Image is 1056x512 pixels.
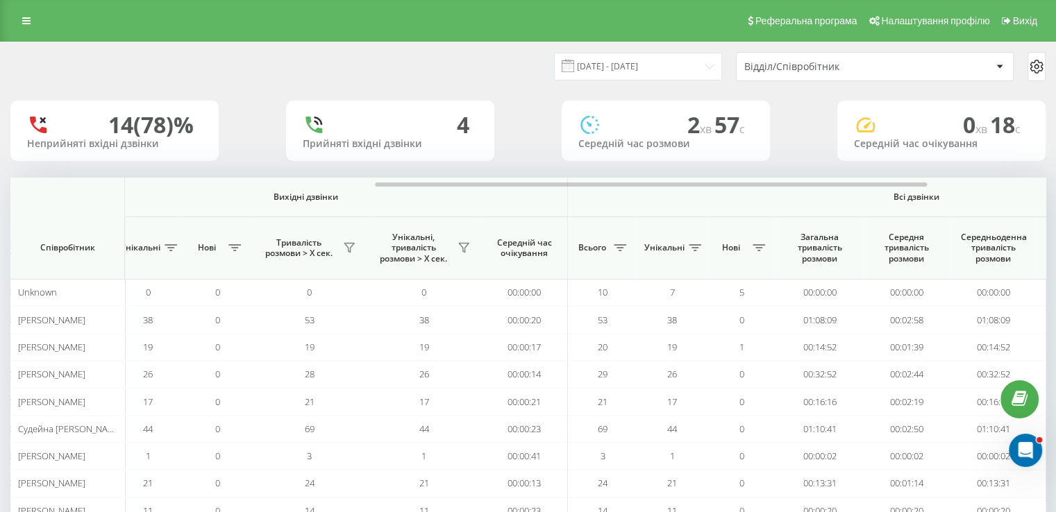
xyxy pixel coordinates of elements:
span: [PERSON_NAME] [18,477,85,489]
td: 00:14:52 [776,334,863,361]
td: 01:10:41 [950,416,1037,443]
span: 38 [143,314,153,326]
td: 00:02:19 [863,388,950,415]
span: 21 [305,395,315,408]
span: 19 [667,341,677,353]
td: 00:00:17 [481,334,568,361]
span: Середній час очікування [492,237,557,259]
span: 3 [601,450,605,462]
td: 00:00:23 [481,416,568,443]
td: 00:00:00 [776,279,863,306]
span: 19 [419,341,429,353]
span: Загальна тривалість розмови [787,232,853,264]
span: Тривалість розмови > Х сек. [259,237,339,259]
span: 38 [419,314,429,326]
span: Всього [575,242,610,253]
div: 4 [457,112,469,138]
span: 26 [143,368,153,380]
span: 44 [667,423,677,435]
span: Унікальні [120,242,160,253]
span: 17 [419,395,429,408]
span: Unknown [18,286,57,298]
span: [PERSON_NAME] [18,341,85,353]
span: 0 [739,450,744,462]
span: [PERSON_NAME] [18,314,85,326]
span: c [739,121,745,137]
td: 00:02:58 [863,306,950,333]
span: 0 [215,341,220,353]
span: 17 [667,395,677,408]
span: 1 [421,450,426,462]
span: 21 [143,477,153,489]
span: 21 [667,477,677,489]
span: 17 [143,395,153,408]
span: 0 [215,314,220,326]
span: 69 [305,423,315,435]
span: 26 [419,368,429,380]
td: 00:00:02 [950,443,1037,470]
span: 1 [146,450,151,462]
td: 00:13:31 [950,470,1037,497]
span: [PERSON_NAME] [18,368,85,380]
div: Середній час розмови [578,138,753,150]
td: 00:01:39 [863,334,950,361]
td: 00:16:16 [776,388,863,415]
span: 0 [307,286,312,298]
div: 14 (78)% [108,112,194,138]
span: Співробітник [22,242,112,253]
td: 00:14:52 [950,334,1037,361]
span: 53 [598,314,607,326]
span: 5 [739,286,744,298]
span: хв [700,121,714,137]
span: Нові [190,242,224,253]
td: 00:02:50 [863,416,950,443]
span: 69 [598,423,607,435]
span: 0 [215,477,220,489]
div: Неприйняті вхідні дзвінки [27,138,202,150]
span: Унікальні [644,242,685,253]
span: 29 [598,368,607,380]
span: 19 [305,341,315,353]
td: 00:13:31 [776,470,863,497]
span: 24 [598,477,607,489]
td: 00:00:02 [776,443,863,470]
span: 57 [714,110,745,139]
span: 10 [598,286,607,298]
td: 00:00:14 [481,361,568,388]
span: 0 [421,286,426,298]
span: c [1015,121,1021,137]
span: 44 [419,423,429,435]
td: 00:32:52 [950,361,1037,388]
td: 00:00:02 [863,443,950,470]
td: 00:32:52 [776,361,863,388]
span: 53 [305,314,315,326]
td: 00:00:00 [863,279,950,306]
div: Відділ/Співробітник [744,61,910,73]
span: Унікальні, тривалість розмови > Х сек. [374,232,453,264]
span: 7 [670,286,675,298]
span: 20 [598,341,607,353]
td: 00:00:41 [481,443,568,470]
span: Реферальна програма [755,15,857,26]
span: 0 [215,286,220,298]
td: 00:00:00 [481,279,568,306]
td: 00:02:44 [863,361,950,388]
td: 00:16:16 [950,388,1037,415]
td: 00:01:14 [863,470,950,497]
span: 1 [739,341,744,353]
span: 0 [739,395,744,408]
span: Нові [714,242,748,253]
span: Середньоденна тривалість розмови [960,232,1026,264]
span: 21 [419,477,429,489]
span: 0 [739,368,744,380]
span: 2 [687,110,714,139]
span: 3 [307,450,312,462]
span: Налаштування профілю [881,15,989,26]
span: 44 [143,423,153,435]
div: Середній час очікування [854,138,1029,150]
td: 00:00:13 [481,470,568,497]
span: 0 [215,395,220,408]
iframe: Intercom live chat [1009,434,1042,467]
span: 26 [667,368,677,380]
span: 0 [739,423,744,435]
